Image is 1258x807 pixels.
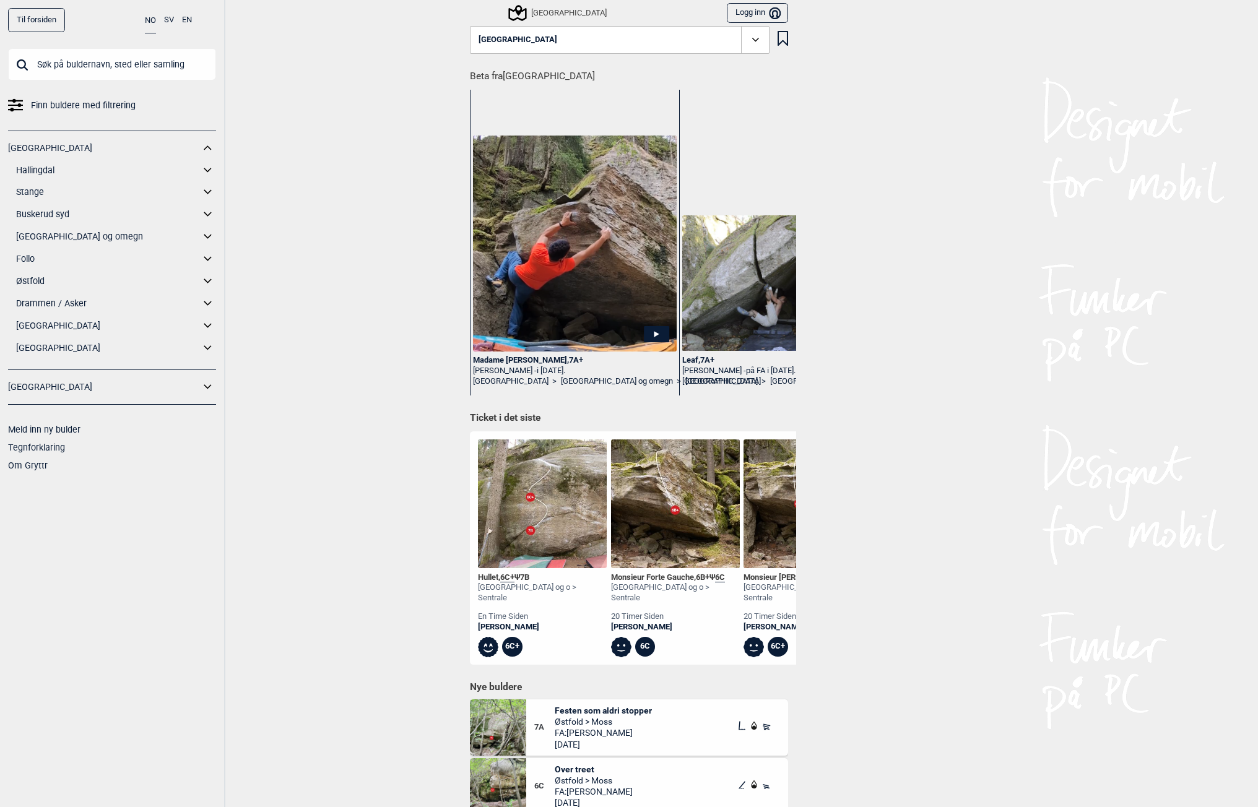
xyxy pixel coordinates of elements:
[164,8,174,32] button: SV
[473,355,677,366] div: Madame [PERSON_NAME] , 7A+
[478,622,607,632] a: [PERSON_NAME]
[768,637,788,657] div: 6C+
[744,439,872,568] img: Monsieur Dab 200828
[470,26,770,54] button: [GEOGRAPHIC_DATA]
[534,722,555,733] span: 7A
[715,572,725,582] span: 6C
[8,378,200,396] a: [GEOGRAPHIC_DATA]
[473,136,677,352] img: Knut pa Madame Forte
[746,366,876,375] p: på FA i [DATE]. Foto: [PERSON_NAME]
[555,739,652,750] span: [DATE]
[682,355,886,366] div: Leaf , 7A+
[478,439,607,568] img: Hullet
[677,376,681,387] span: >
[479,35,557,45] span: [GEOGRAPHIC_DATA]
[561,376,673,387] a: [GEOGRAPHIC_DATA] og omegn
[537,366,565,375] span: i [DATE].
[478,572,607,583] div: Hullet , Ψ
[470,699,526,756] img: Festen som aldri stopper
[555,705,652,716] span: Festen som aldri stopper
[555,775,633,786] span: Østfold > Moss
[473,366,677,376] div: [PERSON_NAME] -
[8,48,216,80] input: Søk på buldernavn, sted eller samling
[682,215,886,351] img: Benjamin pa Leaf 2
[635,637,656,657] div: 6C
[16,339,200,357] a: [GEOGRAPHIC_DATA]
[8,425,80,434] a: Meld inn ny bulder
[696,572,709,582] span: 6B+
[744,572,872,583] div: Monsieur [PERSON_NAME] ,
[552,376,557,387] span: >
[534,781,555,792] span: 6C
[470,699,788,756] div: Festen som aldri stopper7AFesten som aldri stopperØstfold > MossFA:[PERSON_NAME][DATE]
[473,376,549,387] a: [GEOGRAPHIC_DATA]
[500,572,514,582] span: 6C+
[8,139,200,157] a: [GEOGRAPHIC_DATA]
[744,611,872,622] div: 20 timer siden
[470,412,788,425] h1: Ticket i det siste
[611,622,740,632] a: [PERSON_NAME]
[8,442,65,452] a: Tegnforklaring
[470,62,796,84] h1: Beta fra [GEOGRAPHIC_DATA]
[770,376,846,387] a: [GEOGRAPHIC_DATA]
[16,317,200,335] a: [GEOGRAPHIC_DATA]
[16,183,200,201] a: Stange
[16,228,200,246] a: [GEOGRAPHIC_DATA] og omegn
[611,572,740,583] div: Monsieur Forte Gauche , Ψ
[8,97,216,114] a: Finn buldere med filtrering
[682,366,886,376] div: [PERSON_NAME] -
[510,6,607,20] div: [GEOGRAPHIC_DATA]
[16,250,200,268] a: Follo
[145,8,156,33] button: NO
[611,439,740,568] img: Monsieur Forte Gauche 200828
[520,572,529,582] span: 7B
[478,582,607,603] div: [GEOGRAPHIC_DATA] og o > Sentrale
[31,97,136,114] span: Finn buldere med filtrering
[8,460,48,470] a: Om Gryttr
[470,681,788,693] h1: Nye buldere
[682,376,758,387] a: [GEOGRAPHIC_DATA]
[744,622,872,632] a: [PERSON_NAME]
[478,611,607,622] div: en time siden
[744,582,872,603] div: [GEOGRAPHIC_DATA] og o > Sentrale
[727,3,788,24] button: Logg inn
[761,376,766,387] span: >
[611,582,740,603] div: [GEOGRAPHIC_DATA] og o > Sentrale
[611,611,740,622] div: 20 timer siden
[16,205,200,223] a: Buskerud syd
[555,764,633,775] span: Over treet
[16,295,200,313] a: Drammen / Asker
[555,716,652,727] span: Østfold > Moss
[555,786,633,797] span: FA: [PERSON_NAME]
[502,637,523,657] div: 6C+
[555,727,652,738] span: FA: [PERSON_NAME]
[182,8,192,32] button: EN
[16,162,200,179] a: Hallingdal
[8,8,65,32] a: Til forsiden
[16,272,200,290] a: Østfold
